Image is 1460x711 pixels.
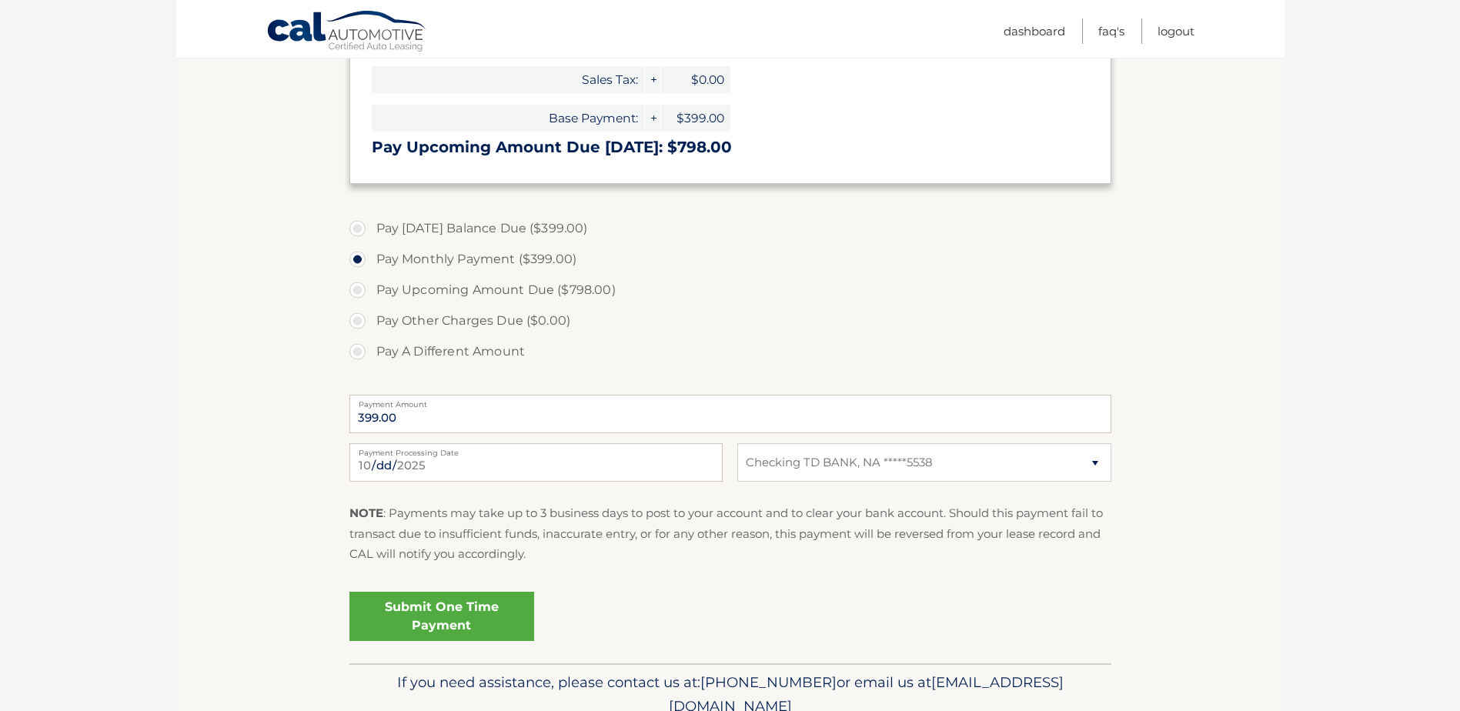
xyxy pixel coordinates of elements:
label: Payment Amount [349,395,1111,407]
label: Pay [DATE] Balance Due ($399.00) [349,213,1111,244]
strong: NOTE [349,506,383,520]
a: Logout [1158,18,1194,44]
span: Sales Tax: [372,66,644,93]
label: Pay Monthly Payment ($399.00) [349,244,1111,275]
a: FAQ's [1098,18,1124,44]
a: Dashboard [1004,18,1065,44]
h3: Pay Upcoming Amount Due [DATE]: $798.00 [372,138,1089,157]
a: Cal Automotive [266,10,428,55]
input: Payment Amount [349,395,1111,433]
input: Payment Date [349,443,723,482]
span: [PHONE_NUMBER] [700,673,837,691]
label: Pay A Different Amount [349,336,1111,367]
label: Pay Upcoming Amount Due ($798.00) [349,275,1111,305]
label: Payment Processing Date [349,443,723,456]
p: : Payments may take up to 3 business days to post to your account and to clear your bank account.... [349,503,1111,564]
span: $0.00 [661,66,730,93]
span: $399.00 [661,105,730,132]
a: Submit One Time Payment [349,592,534,641]
span: Base Payment: [372,105,644,132]
span: + [645,66,660,93]
span: + [645,105,660,132]
label: Pay Other Charges Due ($0.00) [349,305,1111,336]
